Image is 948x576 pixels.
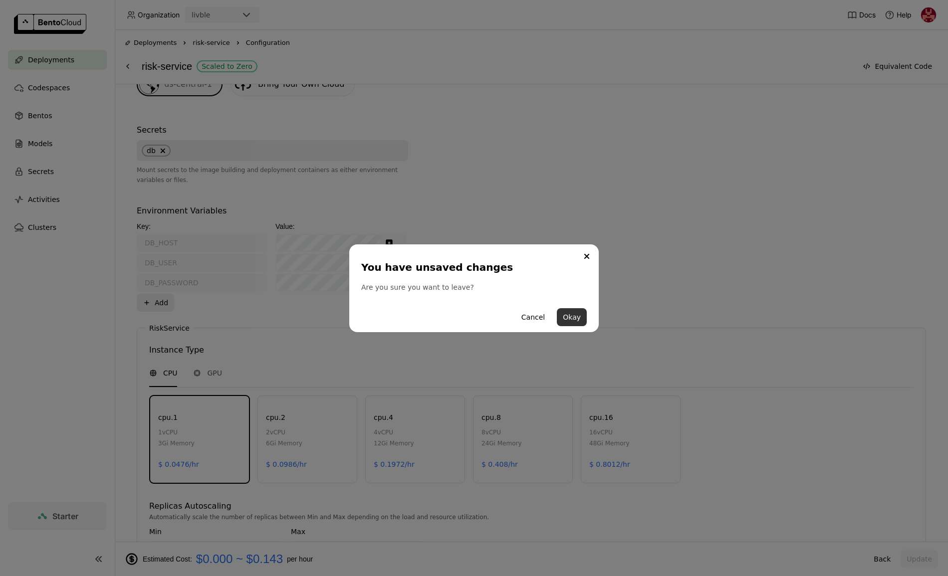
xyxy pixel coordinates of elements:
button: Okay [557,308,587,326]
div: dialog [349,244,599,332]
button: Cancel [515,308,551,326]
div: You have unsaved changes [361,260,583,274]
button: Close [581,250,593,262]
div: Are you sure you want to leave? [361,282,587,292]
